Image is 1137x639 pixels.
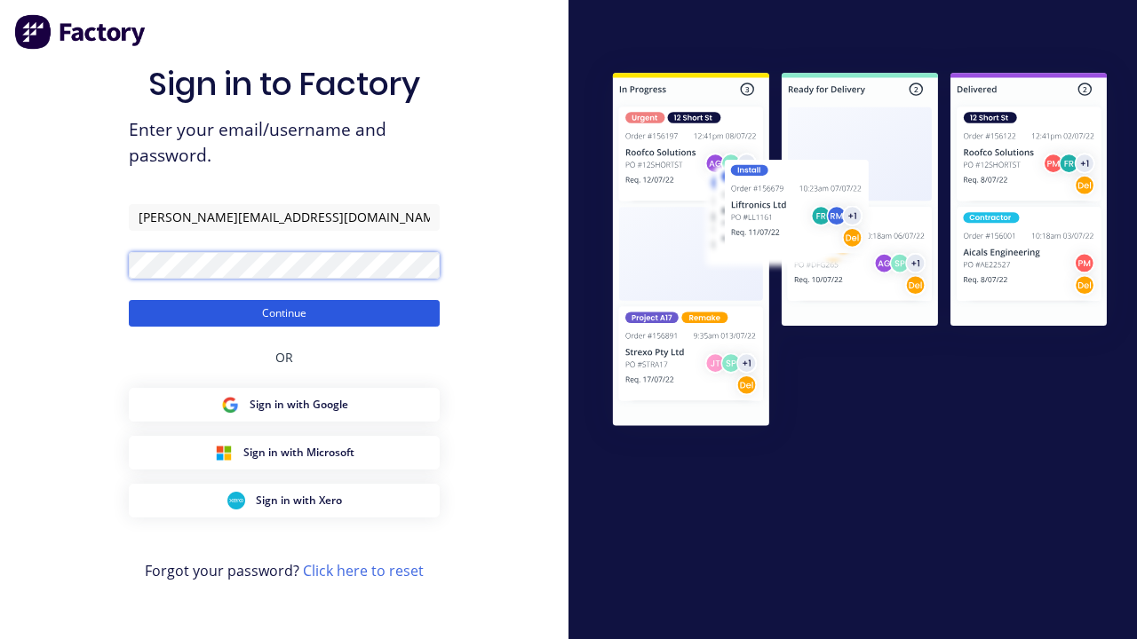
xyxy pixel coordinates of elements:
[14,14,147,50] img: Factory
[215,444,233,461] img: Microsoft Sign in
[145,560,424,581] span: Forgot your password?
[148,65,420,103] h1: Sign in to Factory
[243,445,354,461] span: Sign in with Microsoft
[129,436,440,469] button: Microsoft Sign inSign in with Microsoft
[129,388,440,422] button: Google Sign inSign in with Google
[129,484,440,517] button: Xero Sign inSign in with Xero
[129,300,440,327] button: Continue
[129,204,440,231] input: Email/Username
[583,45,1137,458] img: Sign in
[227,492,245,509] img: Xero Sign in
[256,493,342,509] span: Sign in with Xero
[221,396,239,414] img: Google Sign in
[250,397,348,413] span: Sign in with Google
[275,327,293,388] div: OR
[303,561,424,580] a: Click here to reset
[129,117,440,169] span: Enter your email/username and password.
